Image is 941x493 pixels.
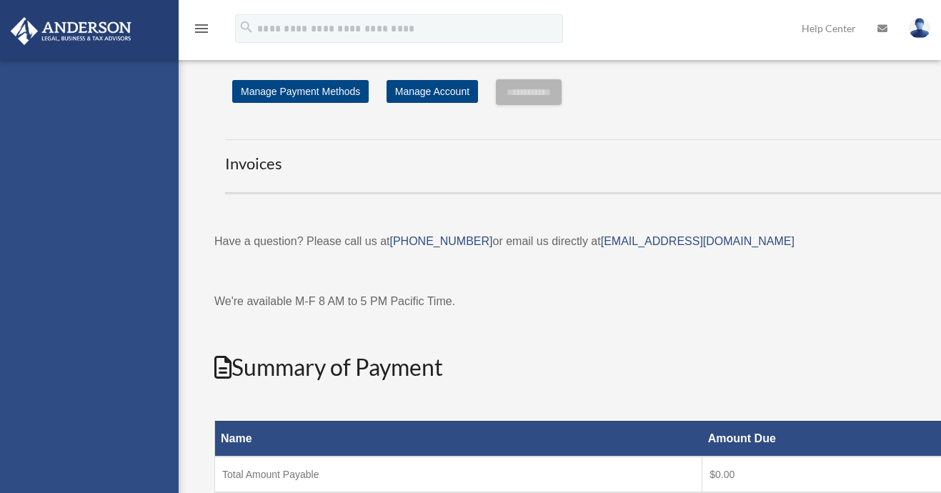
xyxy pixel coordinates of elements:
[193,20,210,37] i: menu
[6,17,136,45] img: Anderson Advisors Platinum Portal
[387,80,478,103] a: Manage Account
[389,235,492,247] a: [PHONE_NUMBER]
[215,457,702,492] td: Total Amount Payable
[193,25,210,37] a: menu
[239,19,254,35] i: search
[232,80,369,103] a: Manage Payment Methods
[601,235,795,247] a: [EMAIL_ADDRESS][DOMAIN_NAME]
[215,421,702,457] th: Name
[909,18,930,39] img: User Pic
